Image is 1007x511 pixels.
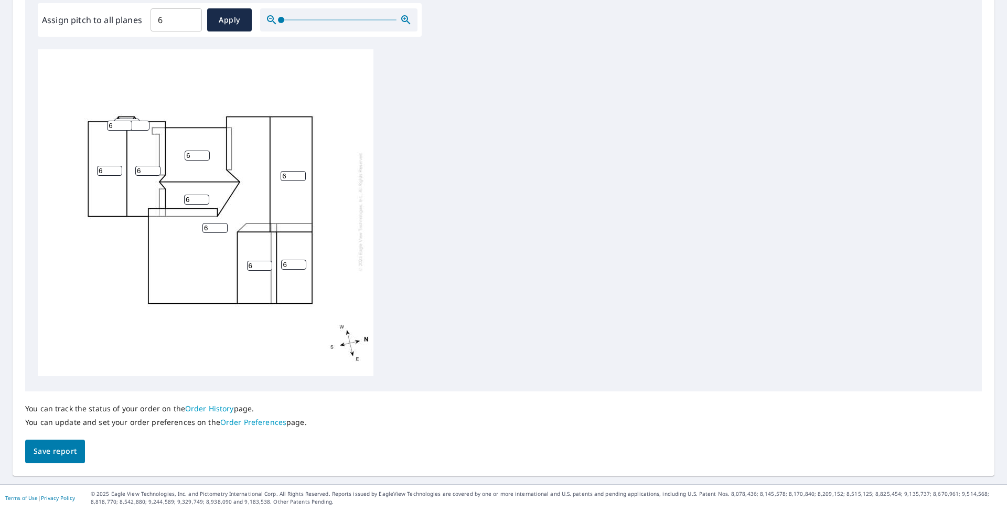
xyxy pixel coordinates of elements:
[151,5,202,35] input: 00.0
[25,440,85,463] button: Save report
[207,8,252,31] button: Apply
[34,445,77,458] span: Save report
[5,494,38,502] a: Terms of Use
[5,495,75,501] p: |
[91,490,1002,506] p: © 2025 Eagle View Technologies, Inc. and Pictometry International Corp. All Rights Reserved. Repo...
[42,14,142,26] label: Assign pitch to all planes
[41,494,75,502] a: Privacy Policy
[216,14,243,27] span: Apply
[220,417,286,427] a: Order Preferences
[25,404,307,413] p: You can track the status of your order on the page.
[25,418,307,427] p: You can update and set your order preferences on the page.
[185,403,234,413] a: Order History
